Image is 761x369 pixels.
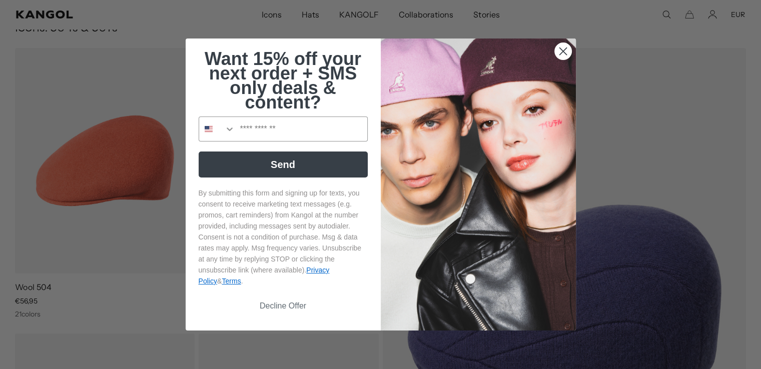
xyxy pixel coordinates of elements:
input: Phone Number [235,117,367,141]
a: Terms [222,277,241,285]
button: Search Countries [199,117,235,141]
img: United States [205,125,213,133]
button: Decline Offer [199,296,368,315]
img: 4fd34567-b031-494e-b820-426212470989.jpeg [381,38,576,330]
button: Close dialog [554,42,572,60]
p: By submitting this form and signing up for texts, you consent to receive marketing text messages ... [199,187,368,286]
button: Send [199,151,368,177]
span: Want 15% off your next order + SMS only deals & content? [205,48,361,112]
